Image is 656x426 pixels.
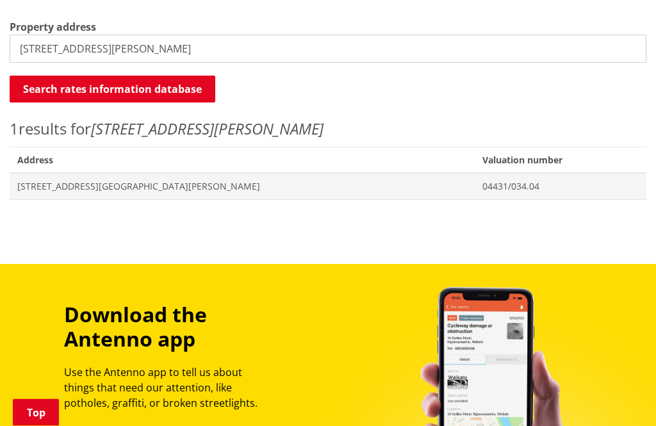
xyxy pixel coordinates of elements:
[10,119,19,140] span: 1
[10,147,475,174] span: Address
[10,20,96,35] label: Property address
[91,119,324,140] em: [STREET_ADDRESS][PERSON_NAME]
[10,174,646,200] a: [STREET_ADDRESS][GEOGRAPHIC_DATA][PERSON_NAME] 04431/034.04
[64,365,263,411] p: Use the Antenno app to tell us about things that need our attention, like potholes, graffiti, or ...
[10,76,215,103] button: Search rates information database
[13,399,59,426] a: Top
[10,35,646,63] input: e.g. Duke Street NGARUAWAHIA
[482,181,639,193] span: 04431/034.04
[475,147,646,174] span: Valuation number
[64,303,263,352] h3: Download the Antenno app
[10,118,646,141] p: results for
[597,372,643,418] iframe: Messenger Launcher
[17,181,467,193] span: [STREET_ADDRESS][GEOGRAPHIC_DATA][PERSON_NAME]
